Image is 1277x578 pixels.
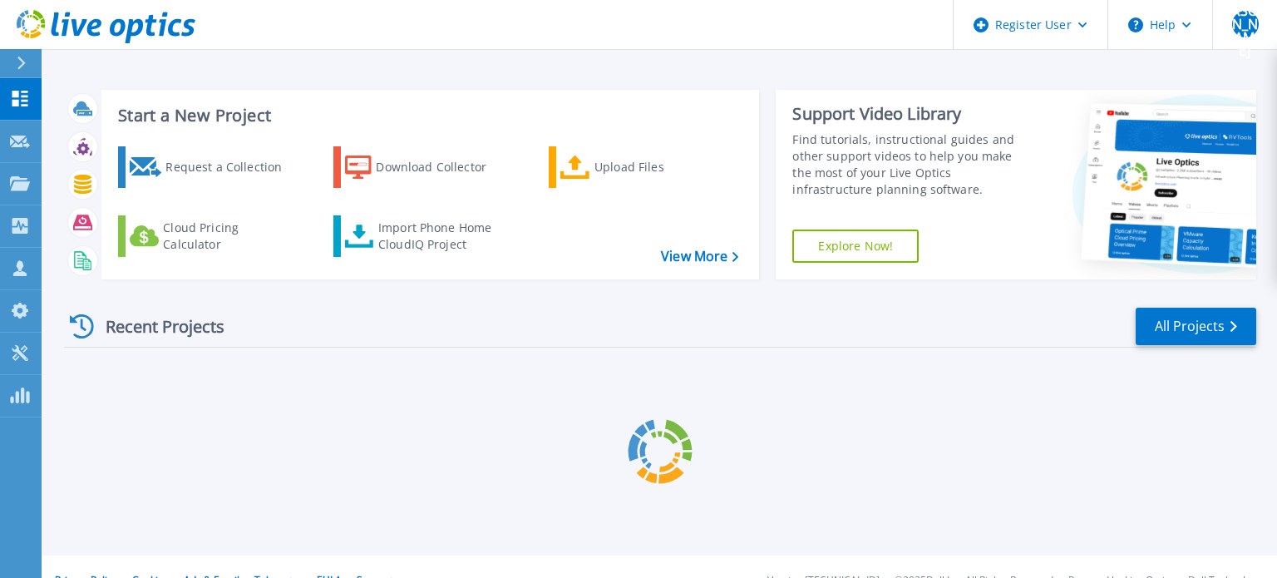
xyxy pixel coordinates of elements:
div: Download Collector [376,151,509,184]
div: Recent Projects [64,306,247,347]
div: Upload Files [594,151,727,184]
h3: Start a New Project [118,106,738,125]
a: Request a Collection [118,146,303,188]
div: Cloud Pricing Calculator [163,220,296,253]
a: Explore Now! [792,230,919,263]
a: All Projects [1136,308,1256,345]
div: Find tutorials, instructional guides and other support videos to help you make the most of your L... [792,131,1033,198]
div: Request a Collection [165,151,298,184]
a: Upload Files [549,146,734,188]
div: Import Phone Home CloudIQ Project [378,220,508,253]
a: View More [661,249,738,264]
a: Cloud Pricing Calculator [118,215,303,257]
div: Support Video Library [792,103,1033,125]
a: Download Collector [333,146,519,188]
